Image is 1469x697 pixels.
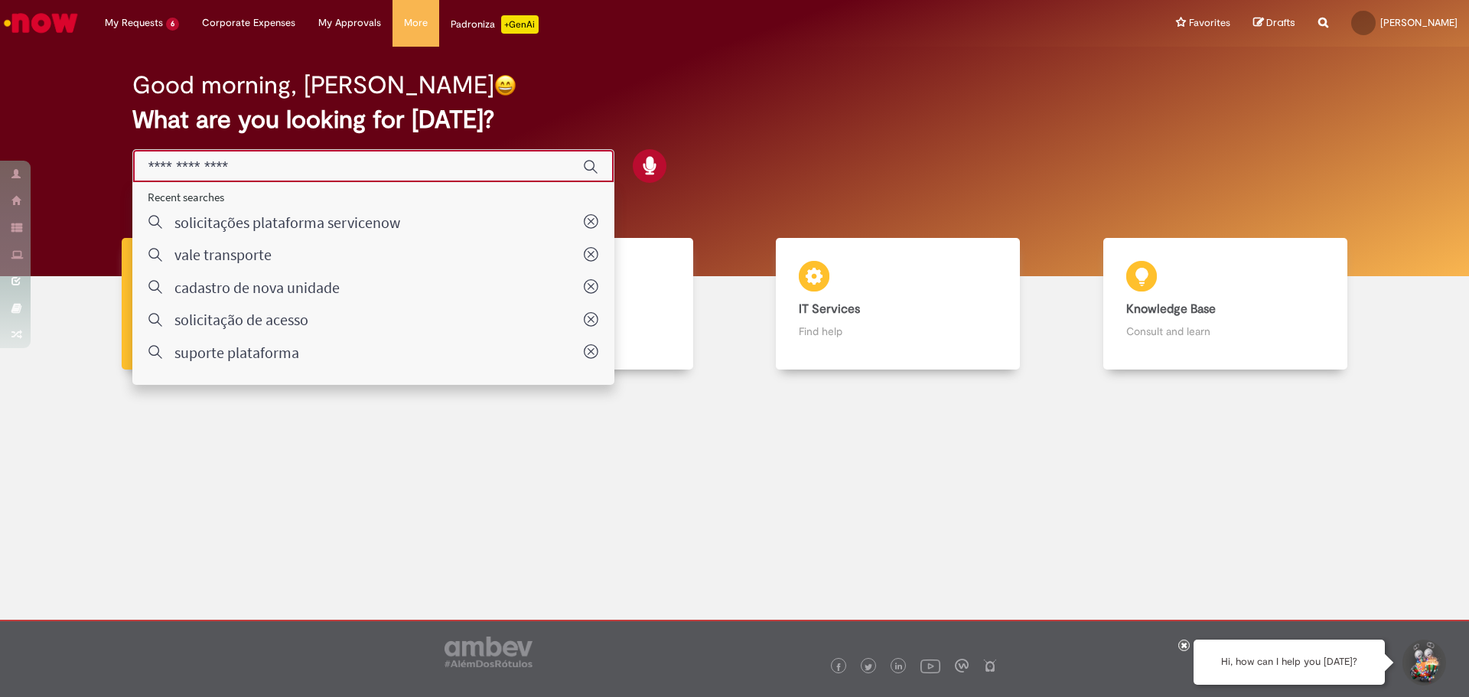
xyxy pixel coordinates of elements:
[132,72,494,99] h2: Good morning, [PERSON_NAME]
[404,15,428,31] span: More
[80,238,408,370] a: Clear up doubts Clear up doubts with Lupi Assist and Gen AI
[1400,640,1446,686] button: Start Support Conversation
[445,637,533,667] img: logo_footer_ambev_rotulo_gray.png
[1194,640,1385,685] div: Hi, how can I help you [DATE]?
[920,656,940,676] img: logo_footer_youtube.png
[202,15,295,31] span: Corporate Expenses
[451,15,539,34] div: Padroniza
[734,238,1062,370] a: IT Services Find help
[1253,16,1295,31] a: Drafts
[799,301,860,317] b: IT Services
[799,324,997,339] p: Find help
[166,18,179,31] span: 6
[105,15,163,31] span: My Requests
[1126,324,1324,339] p: Consult and learn
[318,15,381,31] span: My Approvals
[132,106,1337,133] h2: What are you looking for [DATE]?
[501,15,539,34] p: +GenAi
[835,663,842,671] img: logo_footer_facebook.png
[955,659,969,673] img: logo_footer_workplace.png
[494,74,516,96] img: happy-face.png
[1126,301,1216,317] b: Knowledge Base
[1062,238,1389,370] a: Knowledge Base Consult and learn
[1189,15,1230,31] span: Favorites
[1266,15,1295,30] span: Drafts
[2,8,80,38] img: ServiceNow
[983,659,997,673] img: logo_footer_naosei.png
[895,663,903,672] img: logo_footer_linkedin.png
[865,663,872,671] img: logo_footer_twitter.png
[1380,16,1458,29] span: [PERSON_NAME]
